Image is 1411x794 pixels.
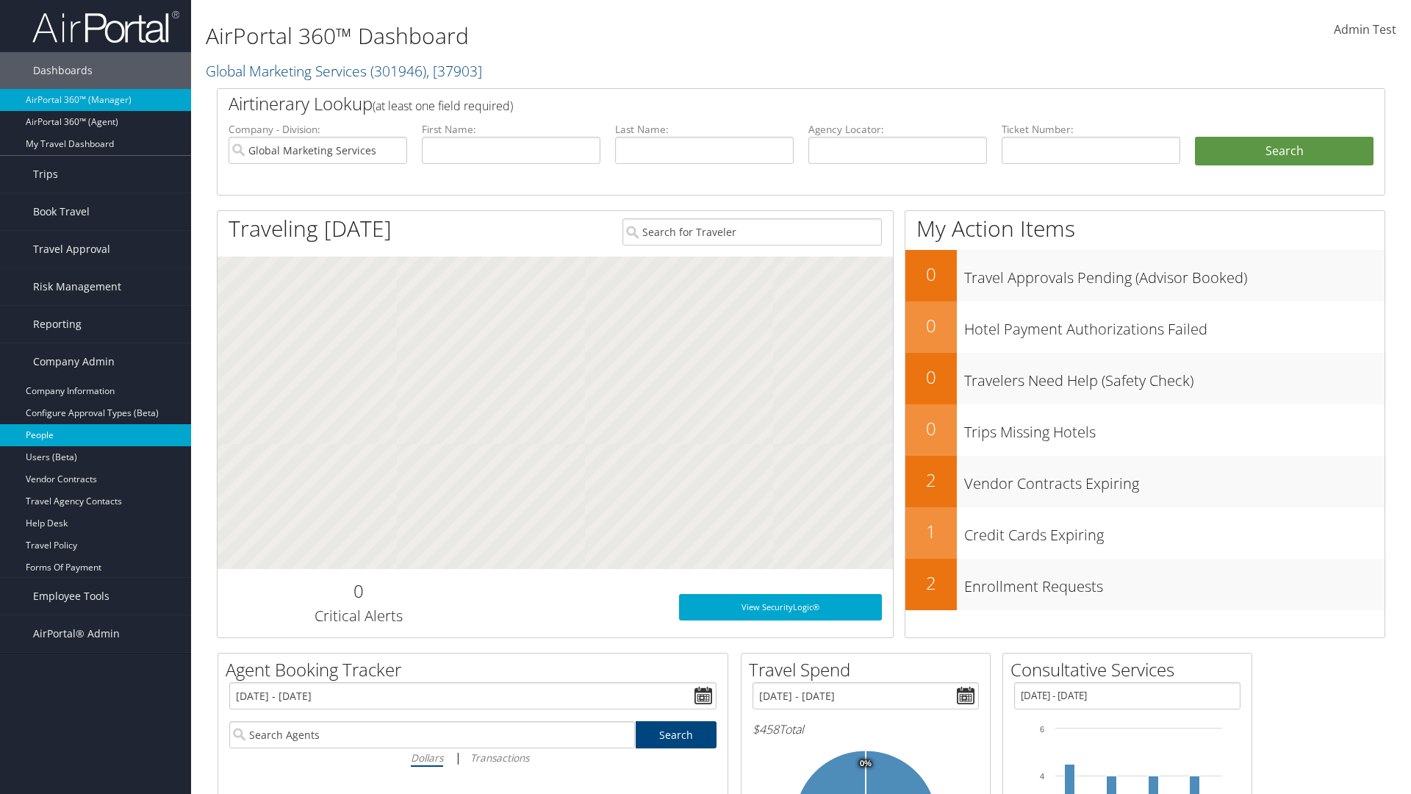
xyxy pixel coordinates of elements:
[905,416,957,441] h2: 0
[206,61,482,81] a: Global Marketing Services
[229,213,392,244] h1: Traveling [DATE]
[1195,137,1374,166] button: Search
[905,313,957,338] h2: 0
[964,312,1385,340] h3: Hotel Payment Authorizations Failed
[226,657,728,682] h2: Agent Booking Tracker
[808,122,987,137] label: Agency Locator:
[229,606,488,626] h3: Critical Alerts
[1040,772,1044,781] tspan: 4
[1334,7,1396,53] a: Admin Test
[622,218,882,246] input: Search for Traveler
[33,52,93,89] span: Dashboards
[470,751,529,765] i: Transactions
[964,518,1385,546] h3: Credit Cards Expiring
[32,10,179,44] img: airportal-logo.png
[33,578,109,615] span: Employee Tools
[964,466,1385,494] h3: Vendor Contracts Expiring
[229,579,488,604] h2: 0
[33,306,82,343] span: Reporting
[905,301,1385,353] a: 0Hotel Payment Authorizations Failed
[1040,725,1044,734] tspan: 6
[905,519,957,544] h2: 1
[964,260,1385,288] h3: Travel Approvals Pending (Advisor Booked)
[905,507,1385,559] a: 1Credit Cards Expiring
[229,122,407,137] label: Company - Division:
[370,61,426,81] span: ( 301946 )
[1334,21,1396,37] span: Admin Test
[753,721,979,737] h6: Total
[33,231,110,268] span: Travel Approval
[753,721,779,737] span: $458
[905,571,957,595] h2: 2
[33,193,90,230] span: Book Travel
[229,721,635,748] input: Search Agents
[964,363,1385,391] h3: Travelers Need Help (Safety Check)
[33,615,120,652] span: AirPortal® Admin
[33,156,58,193] span: Trips
[411,751,443,765] i: Dollars
[905,404,1385,456] a: 0Trips Missing Hotels
[860,759,872,768] tspan: 0%
[33,343,115,380] span: Company Admin
[426,61,482,81] span: , [ 37903 ]
[905,250,1385,301] a: 0Travel Approvals Pending (Advisor Booked)
[905,559,1385,610] a: 2Enrollment Requests
[905,353,1385,404] a: 0Travelers Need Help (Safety Check)
[33,268,121,305] span: Risk Management
[1010,657,1252,682] h2: Consultative Services
[229,91,1277,116] h2: Airtinerary Lookup
[964,569,1385,597] h3: Enrollment Requests
[422,122,600,137] label: First Name:
[1002,122,1180,137] label: Ticket Number:
[905,213,1385,244] h1: My Action Items
[373,98,513,114] span: (at least one field required)
[905,468,957,493] h2: 2
[905,262,957,287] h2: 0
[749,657,990,682] h2: Travel Spend
[229,748,717,767] div: |
[905,456,1385,507] a: 2Vendor Contracts Expiring
[905,365,957,390] h2: 0
[636,721,717,748] a: Search
[679,594,882,620] a: View SecurityLogic®
[964,415,1385,443] h3: Trips Missing Hotels
[206,21,999,51] h1: AirPortal 360™ Dashboard
[615,122,794,137] label: Last Name:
